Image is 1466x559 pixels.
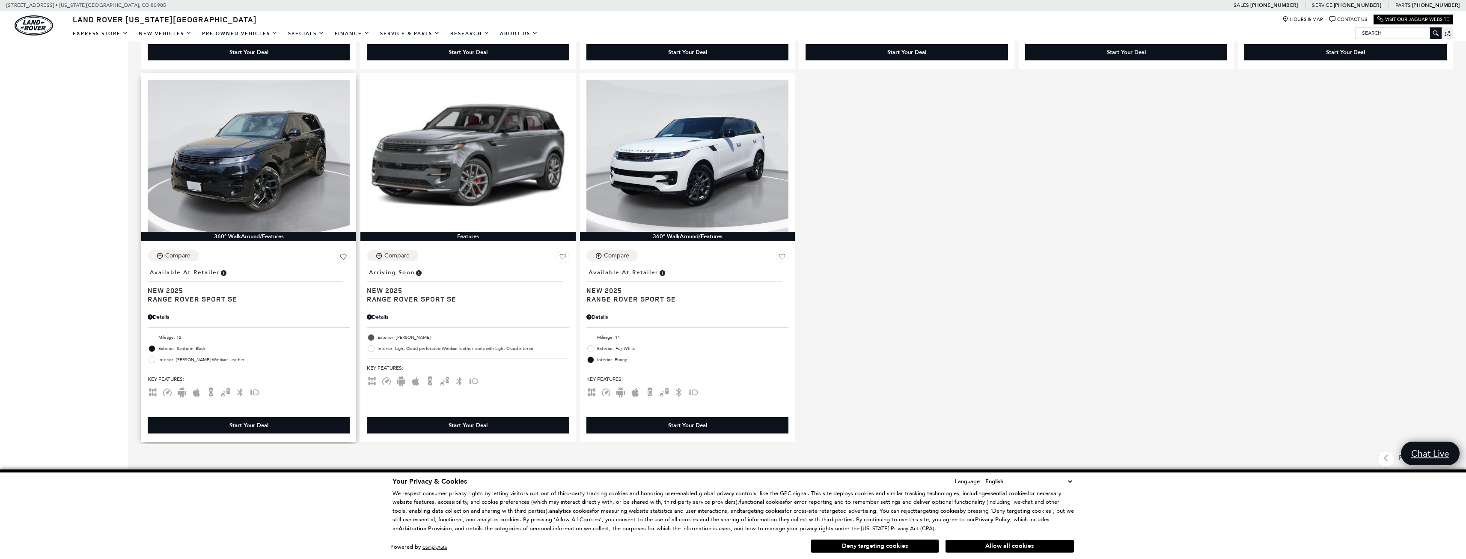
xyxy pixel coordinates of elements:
[985,490,1028,497] strong: essential cookies
[887,48,926,56] div: Start Your Deal
[367,363,569,373] span: Key Features :
[415,268,422,277] span: Vehicle is preparing for delivery to the retailer. MSRP will be finalized when the vehicle arrive...
[1107,48,1146,56] div: Start Your Deal
[148,417,350,433] div: Start Your Deal
[589,268,658,277] span: Available at Retailer
[148,80,350,231] img: 2025 Land Rover Range Rover Sport SE
[1334,2,1381,9] a: [PHONE_NUMBER]
[229,48,268,56] div: Start Your Deal
[367,44,569,60] div: Start Your Deal
[586,417,788,433] div: Start Your Deal
[367,266,569,303] a: Arriving SoonNew 2025Range Rover Sport SE
[688,389,699,395] span: Fog Lights
[148,313,350,321] div: Pricing Details - Range Rover Sport SE
[148,266,350,303] a: Available at RetailerNew 2025Range Rover Sport SE
[73,14,257,24] span: Land Rover [US_STATE][GEOGRAPHIC_DATA]
[220,389,231,395] span: Blind Spot Monitor
[378,333,569,342] span: Exterior: [PERSON_NAME]
[162,389,172,395] span: Adaptive Cruise Control
[148,295,343,303] span: Range Rover Sport SE
[367,417,569,433] div: Start Your Deal
[630,389,640,395] span: Apple Car-Play
[1356,28,1441,38] input: Search
[367,80,569,231] img: 2025 Land Rover Range Rover Sport SE
[422,544,447,550] a: ComplyAuto
[668,421,707,429] div: Start Your Deal
[604,252,629,260] div: Compare
[367,377,377,383] span: AWD
[445,26,495,41] a: Research
[586,332,788,343] li: Mileage: 11
[440,377,450,383] span: Blind Spot Monitor
[68,26,134,41] a: EXPRESS STORE
[367,250,418,261] button: Compare Vehicle
[398,525,452,532] strong: Arbitration Provision
[158,344,350,353] span: Exterior: Santorini Black
[586,295,782,303] span: Range Rover Sport SE
[1395,2,1411,8] span: Parts
[597,344,788,353] span: Exterior: Fuji White
[191,389,202,395] span: Apple Car-Play
[367,286,562,295] span: New 2025
[1395,451,1436,468] div: Page 1 of 2
[946,540,1074,553] button: Allow all cookies
[1312,2,1332,8] span: Service
[141,468,1453,477] h3: Vehicle Finder Service
[206,389,216,395] span: Backup Camera
[390,544,447,550] div: Powered by
[449,48,488,56] div: Start Your Deal
[597,356,788,364] span: Interior: Ebony
[15,15,53,36] a: land-rover
[601,389,611,395] span: Adaptive Cruise Control
[148,250,199,261] button: Compare Vehicle
[674,389,684,395] span: Bluetooth
[1326,48,1365,56] div: Start Your Deal
[740,507,785,515] strong: targeting cookies
[645,389,655,395] span: Backup Camera
[148,332,350,343] li: Mileage: 12
[134,26,197,41] a: New Vehicles
[235,389,245,395] span: Bluetooth
[68,26,543,41] nav: Main Navigation
[1244,44,1446,60] div: Start Your Deal
[975,516,1010,523] a: Privacy Policy
[6,2,166,8] a: [STREET_ADDRESS] • [US_STATE][GEOGRAPHIC_DATA], CO 80905
[141,232,356,241] div: 360° WalkAround/Features
[369,268,415,277] span: Arriving Soon
[384,252,410,260] div: Compare
[668,48,707,56] div: Start Your Deal
[580,232,795,241] div: 360° WalkAround/Features
[616,389,626,395] span: Android Auto
[148,286,343,295] span: New 2025
[739,498,785,506] strong: functional cookies
[1282,16,1323,23] a: Hours & Map
[177,389,187,395] span: Android Auto
[586,286,782,295] span: New 2025
[375,26,445,41] a: Service & Parts
[586,250,638,261] button: Compare Vehicle
[197,26,283,41] a: Pre-Owned Vehicles
[1401,442,1460,465] a: Chat Live
[396,377,406,383] span: Android Auto
[549,507,592,515] strong: analytics cookies
[283,26,330,41] a: Specials
[148,374,350,384] span: Key Features :
[1234,2,1249,8] span: Sales
[983,477,1074,486] select: Language Select
[811,539,939,553] button: Deny targeting cookies
[360,232,575,241] div: Features
[68,14,262,24] a: Land Rover [US_STATE][GEOGRAPHIC_DATA]
[1025,44,1227,60] div: Start Your Deal
[229,421,268,429] div: Start Your Deal
[393,489,1074,533] p: We respect consumer privacy rights by letting visitors opt out of third-party tracking cookies an...
[158,356,350,364] span: Interior: [PERSON_NAME] Windsor Leather
[659,389,669,395] span: Blind Spot Monitor
[556,250,569,266] button: Save Vehicle
[955,478,981,484] div: Language:
[454,377,464,383] span: Bluetooth
[495,26,543,41] a: About Us
[1407,448,1454,459] span: Chat Live
[1250,2,1298,9] a: [PHONE_NUMBER]
[425,377,435,383] span: Backup Camera
[975,516,1010,523] u: Privacy Policy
